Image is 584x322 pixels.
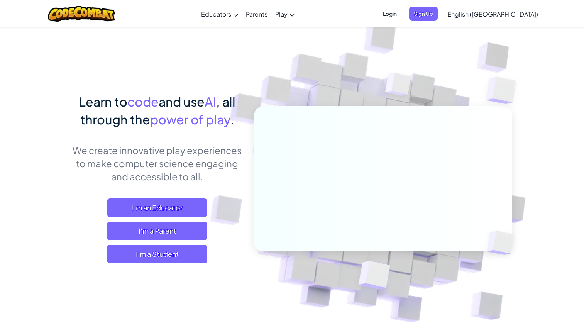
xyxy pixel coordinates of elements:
[127,94,159,109] span: code
[275,10,288,18] span: Play
[471,58,538,123] img: Overlap cubes
[205,94,216,109] span: AI
[474,215,532,271] img: Overlap cubes
[159,94,205,109] span: and use
[107,245,207,263] button: I'm a Student
[242,3,271,24] a: Parents
[409,7,438,21] button: Sign Up
[378,7,401,21] button: Login
[339,244,408,308] img: Overlap cubes
[72,144,242,183] p: We create innovative play experiences to make computer science engaging and accessible to all.
[444,3,542,24] a: English ([GEOGRAPHIC_DATA])
[107,222,207,240] a: I'm a Parent
[79,94,127,109] span: Learn to
[271,3,298,24] a: Play
[230,112,234,127] span: .
[447,10,538,18] span: English ([GEOGRAPHIC_DATA])
[201,10,231,18] span: Educators
[371,58,426,115] img: Overlap cubes
[48,6,115,22] img: CodeCombat logo
[197,3,242,24] a: Educators
[150,112,230,127] span: power of play
[107,198,207,217] a: I'm an Educator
